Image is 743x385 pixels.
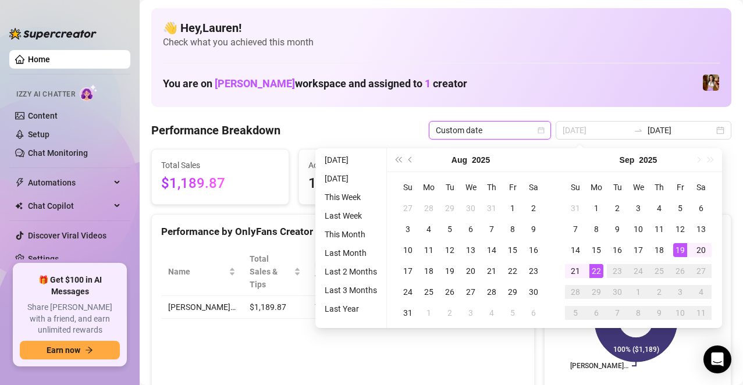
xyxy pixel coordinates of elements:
[422,222,436,236] div: 4
[485,222,499,236] div: 7
[523,281,544,302] td: 2025-08-30
[464,201,478,215] div: 30
[418,261,439,281] td: 2025-08-18
[443,264,457,278] div: 19
[464,306,478,320] div: 3
[20,302,120,336] span: Share [PERSON_NAME] with a friend, and earn unlimited rewards
[401,201,415,215] div: 27
[673,264,687,278] div: 26
[607,177,628,198] th: Tu
[607,302,628,323] td: 2025-10-07
[401,243,415,257] div: 10
[703,74,719,91] img: Elena
[401,264,415,278] div: 17
[418,219,439,240] td: 2025-08-04
[460,281,481,302] td: 2025-08-27
[439,177,460,198] th: Tu
[565,240,586,261] td: 2025-09-14
[15,202,23,210] img: Chat Copilot
[527,243,541,257] div: 16
[648,124,714,137] input: End date
[151,122,280,138] h4: Performance Breakdown
[610,306,624,320] div: 7
[649,219,670,240] td: 2025-09-11
[610,264,624,278] div: 23
[418,177,439,198] th: Mo
[443,222,457,236] div: 5
[586,281,607,302] td: 2025-09-29
[308,173,426,195] span: 165
[28,173,111,192] span: Automations
[439,281,460,302] td: 2025-08-26
[631,306,645,320] div: 8
[652,222,666,236] div: 11
[443,285,457,299] div: 26
[527,222,541,236] div: 9
[652,201,666,215] div: 4
[161,173,279,195] span: $1,189.87
[481,219,502,240] td: 2025-08-07
[320,227,382,241] li: This Month
[502,302,523,323] td: 2025-09-05
[610,243,624,257] div: 16
[502,240,523,261] td: 2025-08-15
[586,177,607,198] th: Mo
[607,198,628,219] td: 2025-09-02
[397,261,418,281] td: 2025-08-17
[568,243,582,257] div: 14
[607,261,628,281] td: 2025-09-23
[80,84,98,101] img: AI Chatter
[670,219,691,240] td: 2025-09-12
[649,302,670,323] td: 2025-10-09
[502,219,523,240] td: 2025-08-08
[586,240,607,261] td: 2025-09-15
[460,302,481,323] td: 2025-09-03
[670,281,691,302] td: 2025-10-03
[607,240,628,261] td: 2025-09-16
[401,222,415,236] div: 3
[673,222,687,236] div: 12
[397,240,418,261] td: 2025-08-10
[670,177,691,198] th: Fr
[436,122,544,139] span: Custom date
[422,306,436,320] div: 1
[691,261,712,281] td: 2025-09-27
[418,302,439,323] td: 2025-09-01
[308,159,426,172] span: Active Chats
[694,306,708,320] div: 11
[397,219,418,240] td: 2025-08-03
[485,306,499,320] div: 4
[523,177,544,198] th: Sa
[460,240,481,261] td: 2025-08-13
[565,261,586,281] td: 2025-09-21
[523,240,544,261] td: 2025-08-16
[568,201,582,215] div: 31
[527,306,541,320] div: 6
[610,222,624,236] div: 9
[691,177,712,198] th: Sa
[9,28,97,40] img: logo-BBDzfeDw.svg
[565,281,586,302] td: 2025-09-28
[460,261,481,281] td: 2025-08-20
[628,240,649,261] td: 2025-09-17
[161,224,525,240] div: Performance by OnlyFans Creator
[502,281,523,302] td: 2025-08-29
[485,285,499,299] div: 28
[320,209,382,223] li: Last Week
[28,55,50,64] a: Home
[506,306,520,320] div: 5
[161,159,279,172] span: Total Sales
[464,222,478,236] div: 6
[397,198,418,219] td: 2025-07-27
[523,219,544,240] td: 2025-08-09
[565,219,586,240] td: 2025-09-07
[161,248,243,296] th: Name
[523,198,544,219] td: 2025-08-02
[502,261,523,281] td: 2025-08-22
[652,285,666,299] div: 2
[320,283,382,297] li: Last 3 Months
[568,306,582,320] div: 5
[694,264,708,278] div: 27
[481,261,502,281] td: 2025-08-21
[565,302,586,323] td: 2025-10-05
